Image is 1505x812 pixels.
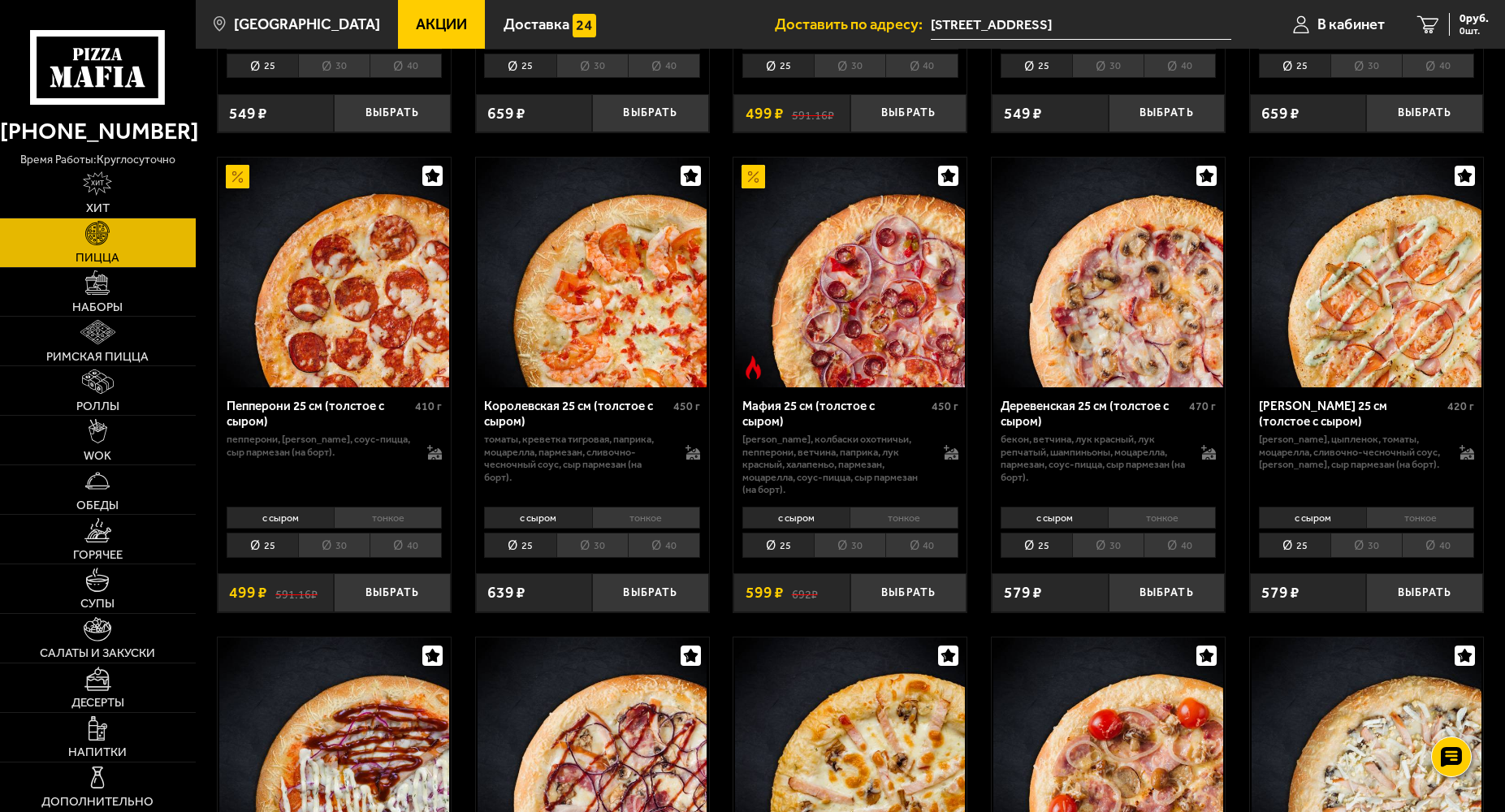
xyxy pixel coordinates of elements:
div: Деревенская 25 см (толстое с сыром) [1001,399,1186,429]
li: 40 [1402,533,1474,557]
span: [GEOGRAPHIC_DATA] [234,17,380,32]
span: WOK [84,450,111,462]
button: Выбрать [592,94,708,132]
img: Чикен Ранч 25 см (толстое с сыром) [1252,158,1481,387]
span: Санкт-Петербург, Колпино, Павловская улица, 96, подъезд 1 [931,10,1232,40]
button: Выбрать [1366,573,1482,611]
span: 579 ₽ [1004,585,1042,600]
span: 549 ₽ [229,106,267,121]
img: Пепперони 25 см (толстое с сыром) [219,158,449,387]
li: 25 [1259,533,1330,557]
li: 40 [628,533,700,557]
div: Мафия 25 см (толстое с сыром) [742,399,928,429]
button: Выбрать [850,94,967,132]
button: Выбрать [592,573,708,611]
li: 30 [556,533,628,557]
li: 40 [628,54,700,78]
a: Деревенская 25 см (толстое с сыром) [992,158,1225,387]
li: 25 [227,54,298,78]
span: 450 г [673,400,700,413]
span: 579 ₽ [1261,585,1300,600]
span: 420 г [1447,400,1474,413]
span: Десерты [71,697,124,709]
s: 591.16 ₽ [792,106,834,121]
p: томаты, креветка тигровая, паприка, моцарелла, пармезан, сливочно-чесночный соус, сыр пармезан (н... [484,433,669,483]
button: Выбрать [1109,573,1225,611]
li: с сыром [1001,507,1108,529]
li: тонкое [850,507,958,529]
li: с сыром [227,507,334,529]
img: Королевская 25 см (толстое с сыром) [478,158,707,387]
span: Доставить по адресу: [775,17,931,32]
li: 25 [484,54,556,78]
span: 470 г [1189,400,1216,413]
p: [PERSON_NAME], цыпленок, томаты, моцарелла, сливочно-чесночный соус, [PERSON_NAME], сыр пармезан ... [1259,433,1444,470]
li: 40 [370,54,442,78]
li: 30 [1072,533,1144,557]
img: 15daf4d41897b9f0e9f617042186c801.svg [573,14,596,37]
li: 30 [298,533,370,557]
li: тонкое [1108,507,1216,529]
span: 659 ₽ [487,106,525,121]
li: 25 [1001,533,1072,557]
li: 25 [484,533,556,557]
div: [PERSON_NAME] 25 см (толстое с сыром) [1259,399,1444,429]
span: Доставка [504,17,569,32]
li: 30 [1072,54,1144,78]
a: Чикен Ранч 25 см (толстое с сыром) [1250,158,1483,387]
a: Королевская 25 см (толстое с сыром) [476,158,709,387]
img: Акционный [226,165,249,188]
a: АкционныйПепперони 25 см (толстое с сыром) [218,158,451,387]
li: 25 [1001,54,1072,78]
li: 30 [1330,533,1402,557]
li: тонкое [1366,507,1474,529]
span: Акции [416,17,467,32]
span: 0 шт. [1460,26,1489,36]
s: 591.16 ₽ [275,585,318,600]
li: 25 [1259,54,1330,78]
span: 0 руб. [1460,13,1489,24]
li: 40 [1402,54,1474,78]
button: Выбрать [334,573,450,611]
span: Хит [86,202,110,214]
li: с сыром [1259,507,1366,529]
img: Острое блюдо [742,356,765,379]
li: с сыром [484,507,591,529]
span: Наборы [72,301,123,313]
img: Деревенская 25 см (толстое с сыром) [993,158,1223,387]
button: Выбрать [850,573,967,611]
li: 30 [556,54,628,78]
span: 549 ₽ [1004,106,1042,121]
li: 25 [227,533,298,557]
span: Супы [80,598,115,610]
input: Ваш адрес доставки [931,10,1232,40]
button: Выбрать [334,94,450,132]
li: 30 [1330,54,1402,78]
button: Выбрать [1109,94,1225,132]
li: 25 [742,533,814,557]
li: 40 [885,533,958,557]
li: 30 [814,54,885,78]
a: АкционныйОстрое блюдоМафия 25 см (толстое с сыром) [733,158,967,387]
p: пепперони, [PERSON_NAME], соус-пицца, сыр пармезан (на борт). [227,433,412,458]
img: Акционный [742,165,765,188]
li: тонкое [592,507,700,529]
span: 659 ₽ [1261,106,1300,121]
span: Роллы [76,400,119,412]
p: бекон, ветчина, лук красный, лук репчатый, шампиньоны, моцарелла, пармезан, соус-пицца, сыр парме... [1001,433,1186,483]
span: 450 г [932,400,958,413]
span: Салаты и закуски [40,647,155,659]
span: Дополнительно [41,796,154,808]
span: Напитки [68,746,127,758]
div: Королевская 25 см (толстое с сыром) [484,399,669,429]
li: 40 [1144,54,1216,78]
li: 40 [1144,533,1216,557]
span: Горячее [73,549,123,561]
span: 499 ₽ [229,585,267,600]
span: 410 г [415,400,442,413]
li: 30 [298,54,370,78]
span: 499 ₽ [746,106,784,121]
button: Выбрать [1366,94,1482,132]
li: тонкое [334,507,442,529]
span: 639 ₽ [487,585,525,600]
